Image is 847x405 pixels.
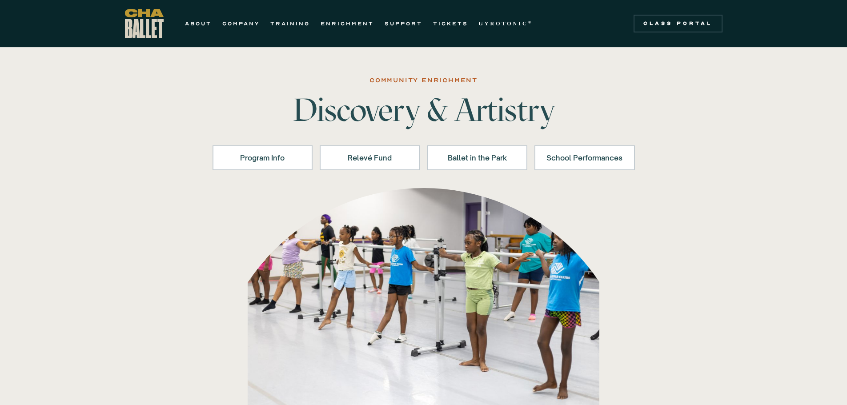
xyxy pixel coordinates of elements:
[222,18,260,29] a: COMPANY
[534,145,635,170] a: School Performances
[385,18,422,29] a: SUPPORT
[634,15,723,32] a: Class Portal
[285,94,562,126] h1: Discovery & Artistry
[479,18,533,29] a: GYROTONIC®
[427,145,528,170] a: Ballet in the Park
[213,145,313,170] a: Program Info
[433,18,468,29] a: TICKETS
[369,75,478,86] div: COMMUNITY ENRICHMENT
[546,152,623,163] div: School Performances
[224,152,301,163] div: Program Info
[321,18,374,29] a: ENRICHMENT
[479,20,528,27] strong: GYROTONIC
[331,152,409,163] div: Relevé Fund
[125,9,164,38] a: home
[639,20,717,27] div: Class Portal
[185,18,212,29] a: ABOUT
[528,20,533,24] sup: ®
[270,18,310,29] a: TRAINING
[320,145,420,170] a: Relevé Fund
[439,152,516,163] div: Ballet in the Park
